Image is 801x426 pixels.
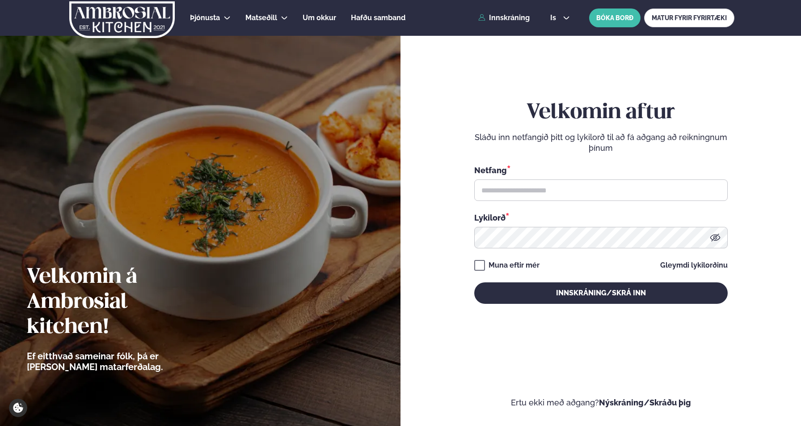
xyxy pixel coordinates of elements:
h2: Velkomin á Ambrosial kitchen! [27,265,212,340]
a: MATUR FYRIR FYRIRTÆKI [644,9,734,27]
span: is [550,14,559,21]
h2: Velkomin aftur [474,100,728,125]
a: Gleymdi lykilorðinu [660,262,728,269]
span: Þjónusta [190,13,220,22]
a: Um okkur [303,13,336,23]
button: BÓKA BORÐ [589,9,641,27]
a: Matseðill [245,13,277,23]
a: Innskráning [478,14,530,22]
a: Nýskráning/Skráðu þig [599,398,691,407]
span: Hafðu samband [351,13,405,22]
a: Hafðu samband [351,13,405,23]
img: logo [69,1,176,38]
button: Innskráning/Skrá inn [474,282,728,304]
a: Cookie settings [9,399,27,417]
button: is [543,14,577,21]
div: Netfang [474,164,728,176]
p: Ef eitthvað sameinar fólk, þá er [PERSON_NAME] matarferðalag. [27,351,212,372]
span: Um okkur [303,13,336,22]
p: Ertu ekki með aðgang? [427,397,774,408]
a: Þjónusta [190,13,220,23]
div: Lykilorð [474,212,728,223]
span: Matseðill [245,13,277,22]
p: Sláðu inn netfangið þitt og lykilorð til að fá aðgang að reikningnum þínum [474,132,728,153]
